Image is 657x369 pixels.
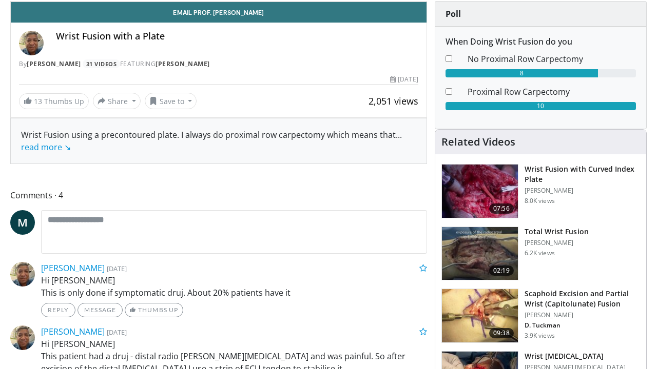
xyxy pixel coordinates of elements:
[10,189,427,202] span: Comments 4
[441,227,640,281] a: 02:19 Total Wrist Fusion [PERSON_NAME] 6.2K views
[19,31,44,55] img: Avatar
[107,327,127,337] small: [DATE]
[460,53,644,65] dd: No Proximal Row Carpectomy
[21,129,416,153] div: Wrist Fusion using a precontoured plate. I always do proximal row carpectomy which means that
[525,332,555,340] p: 3.9K views
[27,59,81,68] a: [PERSON_NAME]
[21,141,71,153] a: read more ↘
[442,289,518,342] img: 60510a9a-9269-43a8-bee2-a27b97ff1cf7.150x105_q85_crop-smart_upscale.jpg
[93,93,141,109] button: Share
[525,321,640,330] p: D. Tuckman
[10,262,35,286] img: Avatar
[145,93,197,109] button: Save to
[460,86,644,98] dd: Proximal Row Carpectomy
[10,325,35,350] img: Avatar
[107,264,127,273] small: [DATE]
[446,69,598,77] div: 8
[489,203,514,214] span: 07:56
[525,289,640,309] h3: Scaphoid Excision and Partial Wrist (Capitolunate) Fusion
[525,311,640,319] p: [PERSON_NAME]
[442,165,518,218] img: 69caa8a0-39e4-40a6-a88f-d00045569e83.150x105_q85_crop-smart_upscale.jpg
[442,227,518,280] img: Picture_15_2_2.png.150x105_q85_crop-smart_upscale.jpg
[11,2,427,23] a: Email Prof. [PERSON_NAME]
[441,164,640,218] a: 07:56 Wrist Fusion with Curved Index Plate [PERSON_NAME] 8.0K views
[41,262,105,274] a: [PERSON_NAME]
[390,75,418,84] div: [DATE]
[156,59,210,68] a: [PERSON_NAME]
[525,164,640,184] h3: Wrist Fusion with Curved Index Plate
[525,249,555,257] p: 6.2K views
[19,59,418,69] div: By FEATURING
[441,289,640,343] a: 09:38 Scaphoid Excision and Partial Wrist (Capitolunate) Fusion [PERSON_NAME] D. Tuckman 3.9K views
[34,96,42,106] span: 13
[56,31,418,42] h4: Wrist Fusion with a Plate
[19,93,89,109] a: 13 Thumbs Up
[78,303,123,317] a: Message
[446,102,636,110] div: 10
[525,351,626,361] h3: Wrist [MEDICAL_DATA]
[83,59,120,68] a: 31 Videos
[369,95,418,107] span: 2,051 views
[525,239,589,247] p: [PERSON_NAME]
[525,227,589,237] h3: Total Wrist Fusion
[41,274,427,299] p: Hi [PERSON_NAME] This is only done if symptomatic druj. About 20% patients have it
[489,328,514,338] span: 09:38
[446,37,636,47] h6: When Doing Wrist Fusion do you
[125,303,183,317] a: Thumbs Up
[525,197,555,205] p: 8.0K views
[441,136,515,148] h4: Related Videos
[525,187,640,195] p: [PERSON_NAME]
[10,210,35,235] a: M
[41,303,75,317] a: Reply
[41,326,105,337] a: [PERSON_NAME]
[446,8,461,19] strong: Poll
[489,265,514,276] span: 02:19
